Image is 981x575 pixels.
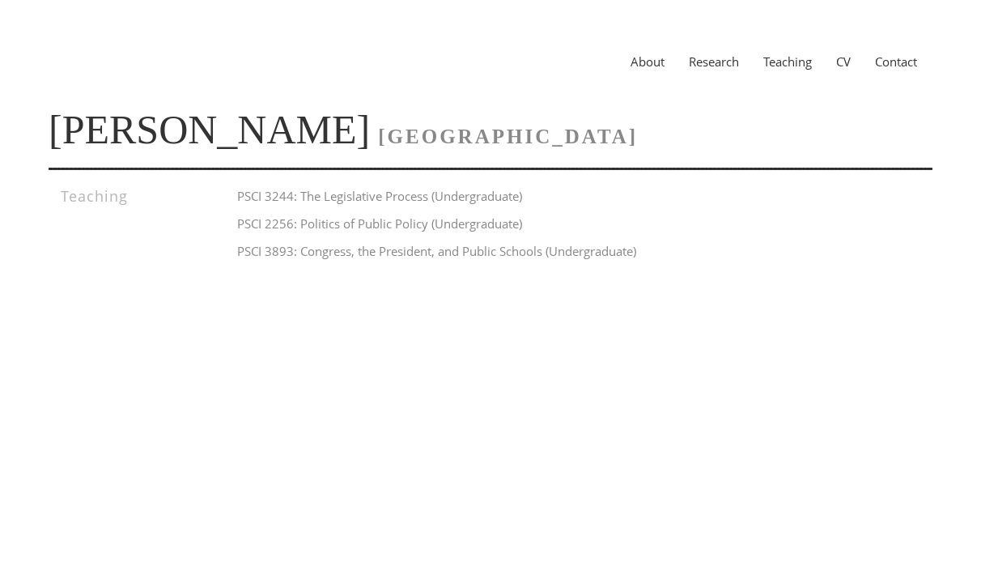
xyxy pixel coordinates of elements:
h4: PSCI 2256: Politics of Public Policy (Undergraduate) [237,214,900,233]
a: Teaching [751,53,824,70]
a: [PERSON_NAME] [49,107,370,152]
a: CV [824,53,863,70]
h4: PSCI 3893: Congress, the President, and Public Schools (Undergraduate) [237,241,900,261]
a: Research [677,53,751,70]
a: About [618,53,677,70]
a: Contact [863,53,929,70]
h3: Teaching [61,186,193,206]
span: [GEOGRAPHIC_DATA] [378,126,638,147]
h4: PSCI 3244: The Legislative Process (Undergraduate) [237,186,900,206]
